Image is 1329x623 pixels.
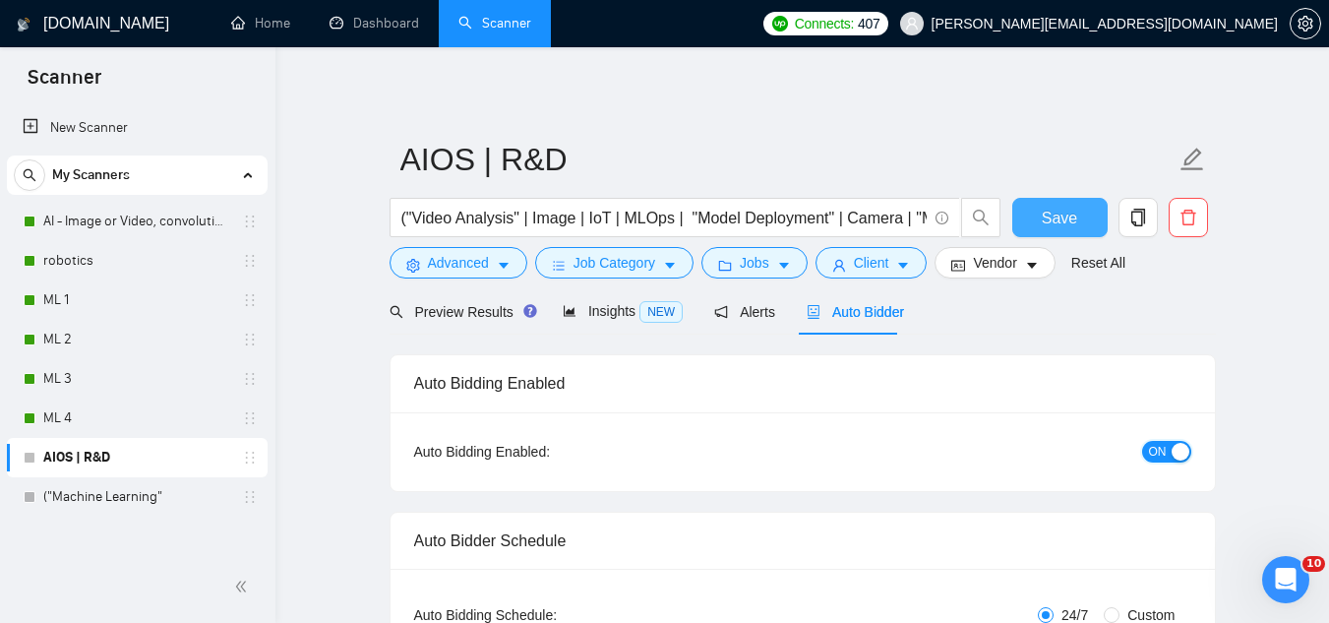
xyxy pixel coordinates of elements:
[1169,198,1208,237] button: delete
[521,302,539,320] div: Tooltip anchor
[1291,16,1320,31] span: setting
[718,258,732,273] span: folder
[1042,206,1077,230] span: Save
[639,301,683,323] span: NEW
[231,15,290,31] a: homeHome
[52,156,130,195] span: My Scanners
[15,168,44,182] span: search
[406,258,420,273] span: setting
[43,280,230,320] a: ML 1
[458,15,531,31] a: searchScanner
[414,441,673,463] div: Auto Bidding Enabled:
[961,198,1000,237] button: search
[242,332,258,347] span: holder
[936,212,948,224] span: info-circle
[1118,198,1158,237] button: copy
[7,108,268,148] li: New Scanner
[242,450,258,466] span: holder
[574,252,655,274] span: Job Category
[795,13,854,34] span: Connects:
[43,438,230,477] a: AIOS | R&D
[43,320,230,359] a: ML 2
[962,209,999,226] span: search
[497,258,511,273] span: caret-down
[43,202,230,241] a: AI - Image or Video, convolutional
[1170,209,1207,226] span: delete
[951,258,965,273] span: idcard
[563,303,683,319] span: Insights
[1262,556,1309,603] iframe: Intercom live chat
[242,253,258,269] span: holder
[390,305,403,319] span: search
[43,241,230,280] a: robotics
[1025,258,1039,273] span: caret-down
[935,247,1055,279] button: idcardVendorcaret-down
[854,252,889,274] span: Client
[390,247,527,279] button: settingAdvancedcaret-down
[1302,556,1325,572] span: 10
[1071,252,1125,274] a: Reset All
[1290,8,1321,39] button: setting
[896,258,910,273] span: caret-down
[400,135,1176,184] input: Scanner name...
[563,304,576,318] span: area-chart
[714,305,728,319] span: notification
[14,159,45,191] button: search
[401,206,927,230] input: Search Freelance Jobs...
[12,63,117,104] span: Scanner
[242,489,258,505] span: holder
[1119,209,1157,226] span: copy
[772,16,788,31] img: upwork-logo.png
[807,305,820,319] span: robot
[414,355,1191,411] div: Auto Bidding Enabled
[905,17,919,31] span: user
[858,13,879,34] span: 407
[663,258,677,273] span: caret-down
[1012,198,1108,237] button: Save
[43,477,230,517] a: ("Machine Learning"
[428,252,489,274] span: Advanced
[1179,147,1205,172] span: edit
[234,577,254,596] span: double-left
[242,214,258,229] span: holder
[43,399,230,438] a: ML 4
[552,258,566,273] span: bars
[740,252,769,274] span: Jobs
[242,371,258,387] span: holder
[807,304,904,320] span: Auto Bidder
[390,304,531,320] span: Preview Results
[7,156,268,517] li: My Scanners
[330,15,419,31] a: dashboardDashboard
[242,292,258,308] span: holder
[832,258,846,273] span: user
[414,513,1191,569] div: Auto Bidder Schedule
[23,108,252,148] a: New Scanner
[714,304,775,320] span: Alerts
[701,247,808,279] button: folderJobscaret-down
[43,359,230,399] a: ML 3
[17,9,30,40] img: logo
[1290,16,1321,31] a: setting
[535,247,694,279] button: barsJob Categorycaret-down
[777,258,791,273] span: caret-down
[1149,441,1167,463] span: ON
[973,252,1016,274] span: Vendor
[816,247,928,279] button: userClientcaret-down
[242,410,258,426] span: holder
